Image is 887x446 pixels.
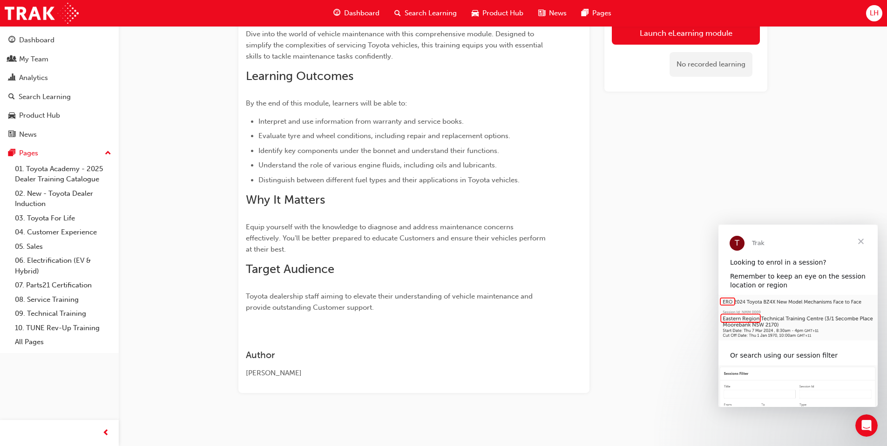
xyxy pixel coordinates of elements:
a: News [4,126,115,143]
a: 06. Electrification (EV & Hybrid) [11,253,115,278]
span: news-icon [8,131,15,139]
a: car-iconProduct Hub [464,4,531,23]
a: 01. Toyota Academy - 2025 Dealer Training Catalogue [11,162,115,186]
a: guage-iconDashboard [326,4,387,23]
a: 05. Sales [11,240,115,254]
span: pages-icon [8,149,15,158]
a: 04. Customer Experience [11,225,115,240]
a: All Pages [11,335,115,349]
a: Analytics [4,69,115,87]
div: Product Hub [19,110,60,121]
iframe: Intercom live chat message [718,225,878,407]
span: search-icon [8,93,15,101]
a: Launch eLearning module [612,21,760,45]
span: Pages [592,8,611,19]
a: pages-iconPages [574,4,619,23]
h3: Author [246,350,548,360]
div: Search Learning [19,92,71,102]
span: guage-icon [8,36,15,45]
span: car-icon [472,7,479,19]
span: Identify key components under the bonnet and understand their functions. [258,146,499,155]
span: News [549,8,567,19]
div: No recorded learning [670,52,752,77]
div: Dashboard [19,35,54,46]
a: search-iconSearch Learning [387,4,464,23]
span: Understand the role of various engine fluids, including oils and lubricants. [258,161,497,169]
button: DashboardMy TeamAnalyticsSearch LearningProduct HubNews [4,30,115,145]
span: search-icon [394,7,401,19]
span: chart-icon [8,74,15,82]
span: Distinguish between different fuel types and their applications in Toyota vehicles. [258,176,520,184]
span: Product Hub [482,8,523,19]
a: My Team [4,51,115,68]
span: Learning Outcomes [246,69,353,83]
a: Search Learning [4,88,115,106]
span: By the end of this module, learners will be able to: [246,99,407,107]
span: up-icon [105,147,111,160]
a: 08. Service Training [11,293,115,307]
span: Search Learning [405,8,457,19]
span: Evaluate tyre and wheel conditions, including repair and replacement options. [258,132,510,140]
span: Interpret and use information from warranty and service books. [258,117,464,126]
div: [PERSON_NAME] [246,368,548,379]
button: Pages [4,145,115,162]
img: Trak [5,3,79,24]
div: Analytics [19,73,48,83]
button: LH [866,5,882,21]
a: 02. New - Toyota Dealer Induction [11,186,115,211]
a: 03. Toyota For Life [11,211,115,226]
span: guage-icon [333,7,340,19]
span: people-icon [8,55,15,64]
span: pages-icon [582,7,589,19]
span: Equip yourself with the knowledge to diagnose and address maintenance concerns effectively. You'l... [246,223,548,253]
a: 07. Parts21 Certification [11,278,115,293]
div: My Team [19,54,48,65]
span: Dive into the world of vehicle maintenance with this comprehensive module. Designed to simplify t... [246,30,545,60]
span: Why It Matters [246,193,325,207]
iframe: Intercom live chat [855,414,878,437]
div: Pages [19,148,38,159]
span: LH [870,8,879,19]
span: prev-icon [102,427,109,439]
a: news-iconNews [531,4,574,23]
a: 10. TUNE Rev-Up Training [11,321,115,335]
div: News [19,129,37,140]
span: Target Audience [246,262,334,276]
a: Product Hub [4,107,115,124]
span: Dashboard [344,8,379,19]
a: Dashboard [4,32,115,49]
a: 09. Technical Training [11,306,115,321]
span: Toyota dealership staff aiming to elevate their understanding of vehicle maintenance and provide ... [246,292,535,312]
span: car-icon [8,112,15,120]
span: news-icon [538,7,545,19]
